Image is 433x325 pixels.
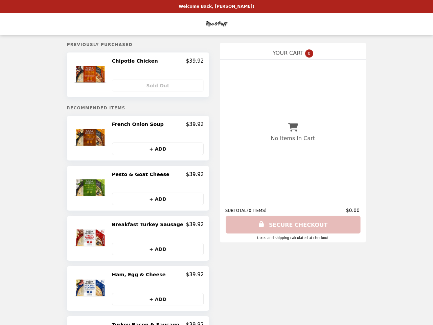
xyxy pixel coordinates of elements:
[112,143,204,155] button: + ADD
[112,272,168,278] h2: Ham, Egg & Cheese
[225,208,247,213] span: SUBTOTAL
[186,171,204,177] p: $39.92
[186,121,204,127] p: $39.92
[73,121,109,155] img: French Onion Soup
[271,135,315,142] p: No Items In Cart
[186,58,204,64] p: $39.92
[67,106,209,110] h5: Recommended Items
[179,4,254,9] p: Welcome Back, [PERSON_NAME]!
[112,58,161,64] h2: Chipotle Chicken
[186,221,204,227] p: $39.92
[112,221,186,227] h2: Breakfast Turkey Sausage
[305,49,313,58] span: 0
[73,272,109,305] img: Ham, Egg & Cheese
[112,171,172,177] h2: Pesto & Goat Cheese
[73,58,109,92] img: Chipotle Chicken
[73,171,109,205] img: Pesto & Goat Cheese
[247,208,267,213] span: ( 0 ITEMS )
[67,42,209,47] h5: Previously Purchased
[186,272,204,278] p: $39.92
[112,243,204,255] button: + ADD
[225,236,361,240] div: Taxes and Shipping calculated at checkout
[73,221,109,255] img: Breakfast Turkey Sausage
[346,208,361,213] span: $0.00
[112,121,166,127] h2: French Onion Soup
[112,193,204,205] button: + ADD
[273,50,303,56] span: YOUR CART
[112,293,204,305] button: + ADD
[204,17,229,31] img: Brand Logo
